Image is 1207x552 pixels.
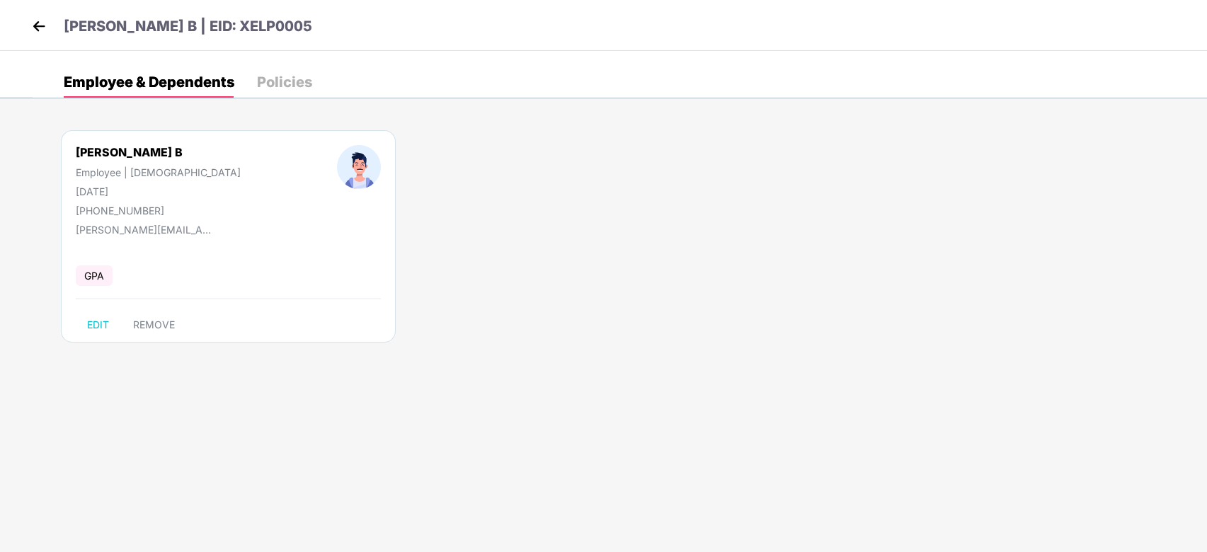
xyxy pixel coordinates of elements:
div: Policies [257,75,312,89]
span: EDIT [87,319,109,330]
div: Employee | [DEMOGRAPHIC_DATA] [76,166,241,178]
button: EDIT [76,314,120,336]
div: [PHONE_NUMBER] [76,205,241,217]
button: REMOVE [122,314,186,336]
span: GPA [76,265,113,286]
img: profileImage [337,145,381,189]
div: [PERSON_NAME][EMAIL_ADDRESS][DOMAIN_NAME] [76,224,217,236]
img: back [28,16,50,37]
div: Employee & Dependents [64,75,234,89]
div: [DATE] [76,185,241,197]
div: [PERSON_NAME] B [76,145,241,159]
p: [PERSON_NAME] B | EID: XELP0005 [64,16,312,38]
span: REMOVE [133,319,175,330]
